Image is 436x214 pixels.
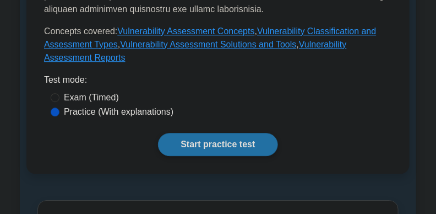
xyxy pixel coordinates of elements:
[44,40,347,62] a: Vulnerability Assessment Reports
[44,26,377,49] a: Vulnerability Classification and Assessment Types
[44,25,392,65] p: Concepts covered: , , ,
[44,73,392,91] div: Test mode:
[117,26,254,36] a: Vulnerability Assessment Concepts
[64,91,119,104] label: Exam (Timed)
[64,105,173,119] label: Practice (With explanations)
[158,133,277,156] a: Start practice test
[120,40,296,49] a: Vulnerability Assessment Solutions and Tools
